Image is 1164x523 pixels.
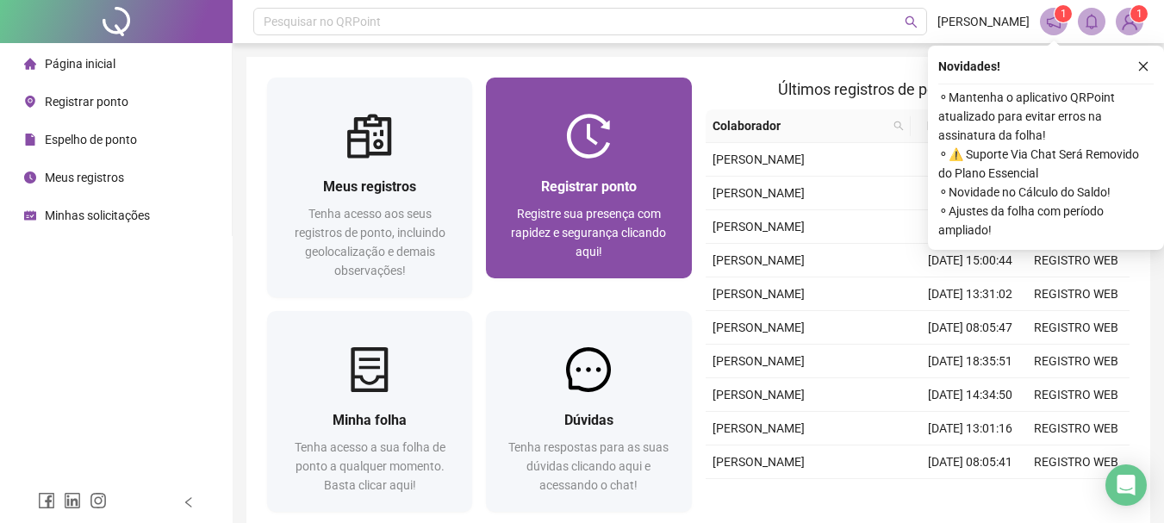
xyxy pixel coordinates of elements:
span: search [893,121,904,131]
span: search [905,16,918,28]
span: [PERSON_NAME] [713,253,805,267]
td: [DATE] 14:34:50 [918,378,1024,412]
span: [PERSON_NAME] [713,421,805,435]
span: [PERSON_NAME] [713,220,805,233]
span: home [24,58,36,70]
span: Tenha respostas para as suas dúvidas clicando aqui e acessando o chat! [508,440,669,492]
td: REGISTRO WEB [1024,244,1130,277]
td: REGISTRO WEB [1024,378,1130,412]
span: search [890,113,907,139]
span: Registrar ponto [45,95,128,109]
td: [DATE] 18:01:12 [918,210,1024,244]
span: environment [24,96,36,108]
span: Minha folha [333,412,407,428]
a: Registrar pontoRegistre sua presença com rapidez e segurança clicando aqui! [486,78,691,278]
td: REGISTRO WEB [1024,412,1130,445]
span: [PERSON_NAME] [713,455,805,469]
a: Meus registrosTenha acesso aos seus registros de ponto, incluindo geolocalização e demais observa... [267,78,472,297]
span: linkedin [64,492,81,509]
span: Meus registros [323,178,416,195]
span: [PERSON_NAME] [937,12,1030,31]
span: Minhas solicitações [45,209,150,222]
div: Open Intercom Messenger [1105,464,1147,506]
span: schedule [24,209,36,221]
span: ⚬ Ajustes da folha com período ampliado! [938,202,1154,240]
span: Colaborador [713,116,887,135]
span: Tenha acesso a sua folha de ponto a qualquer momento. Basta clicar aqui! [295,440,445,492]
th: Data/Hora [911,109,1013,143]
sup: Atualize o seu contato no menu Meus Dados [1130,5,1148,22]
td: [DATE] 18:35:51 [918,345,1024,378]
span: notification [1046,14,1061,29]
span: ⚬ Novidade no Cálculo do Saldo! [938,183,1154,202]
span: Página inicial [45,57,115,71]
span: Meus registros [45,171,124,184]
span: Registrar ponto [541,178,637,195]
span: file [24,134,36,146]
a: DúvidasTenha respostas para as suas dúvidas clicando aqui e acessando o chat! [486,311,691,512]
td: [DATE] 13:01:16 [918,412,1024,445]
span: Novidades ! [938,57,1000,76]
sup: 1 [1055,5,1072,22]
td: REGISTRO WEB [1024,345,1130,378]
span: ⚬ Mantenha o aplicativo QRPoint atualizado para evitar erros na assinatura da folha! [938,88,1154,145]
span: [PERSON_NAME] [713,354,805,368]
span: Tenha acesso aos seus registros de ponto, incluindo geolocalização e demais observações! [295,207,445,277]
span: Últimos registros de ponto sincronizados [778,80,1056,98]
span: [PERSON_NAME] [713,287,805,301]
span: 1 [1136,8,1142,20]
td: [DATE] 15:00:44 [918,244,1024,277]
td: [DATE] 13:31:02 [918,277,1024,311]
span: Dúvidas [564,412,613,428]
img: 90473 [1117,9,1142,34]
span: bell [1084,14,1099,29]
span: [PERSON_NAME] [713,321,805,334]
span: 1 [1061,8,1067,20]
span: ⚬ ⚠️ Suporte Via Chat Será Removido do Plano Essencial [938,145,1154,183]
span: Espelho de ponto [45,133,137,146]
span: left [183,496,195,508]
td: [DATE] 08:02:50 [918,177,1024,210]
span: facebook [38,492,55,509]
td: REGISTRO WEB [1024,479,1130,513]
td: [DATE] 13:05:44 [918,143,1024,177]
td: REGISTRO WEB [1024,277,1130,311]
span: instagram [90,492,107,509]
span: close [1137,60,1149,72]
span: Data/Hora [918,116,993,135]
span: clock-circle [24,171,36,184]
span: Registre sua presença com rapidez e segurança clicando aqui! [511,207,666,258]
a: Minha folhaTenha acesso a sua folha de ponto a qualquer momento. Basta clicar aqui! [267,311,472,512]
td: [DATE] 18:08:15 [918,479,1024,513]
span: [PERSON_NAME] [713,153,805,166]
span: [PERSON_NAME] [713,186,805,200]
td: [DATE] 08:05:47 [918,311,1024,345]
td: REGISTRO WEB [1024,311,1130,345]
td: REGISTRO WEB [1024,445,1130,479]
span: [PERSON_NAME] [713,388,805,402]
td: [DATE] 08:05:41 [918,445,1024,479]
